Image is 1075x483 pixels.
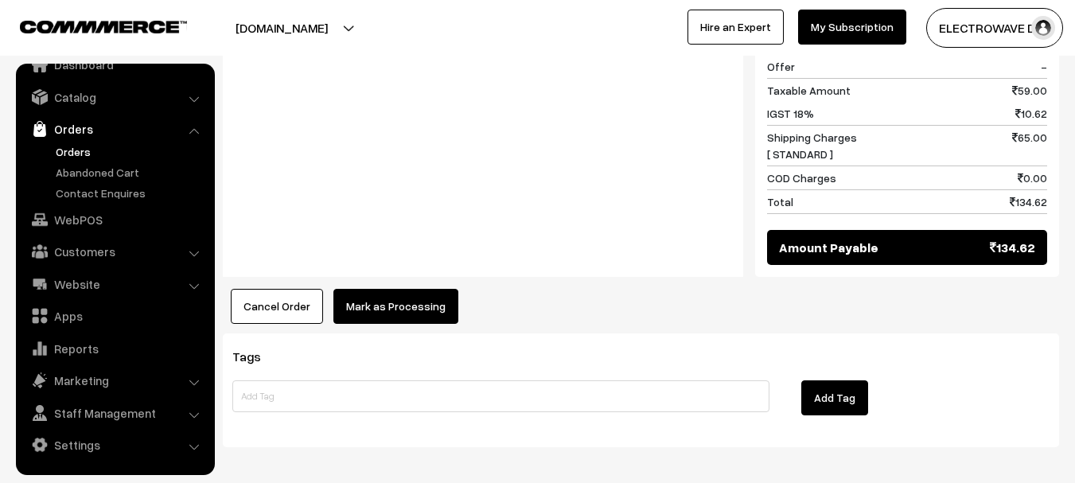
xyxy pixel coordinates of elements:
[767,105,814,122] span: IGST 18%
[20,205,209,234] a: WebPOS
[798,10,906,45] a: My Subscription
[232,349,280,364] span: Tags
[1031,16,1055,40] img: user
[20,50,209,79] a: Dashboard
[779,238,878,257] span: Amount Payable
[20,115,209,143] a: Orders
[767,58,795,75] span: Offer
[20,16,159,35] a: COMMMERCE
[20,334,209,363] a: Reports
[20,83,209,111] a: Catalog
[20,366,209,395] a: Marketing
[1012,129,1047,162] span: 65.00
[767,129,857,162] span: Shipping Charges [ STANDARD ]
[1010,193,1047,210] span: 134.62
[180,8,384,48] button: [DOMAIN_NAME]
[767,82,851,99] span: Taxable Amount
[52,185,209,201] a: Contact Enquires
[52,143,209,160] a: Orders
[232,380,769,412] input: Add Tag
[20,21,187,33] img: COMMMERCE
[20,270,209,298] a: Website
[767,169,836,186] span: COD Charges
[20,237,209,266] a: Customers
[333,289,458,324] button: Mark as Processing
[767,193,793,210] span: Total
[20,399,209,427] a: Staff Management
[801,380,868,415] button: Add Tag
[1012,82,1047,99] span: 59.00
[231,289,323,324] button: Cancel Order
[687,10,784,45] a: Hire an Expert
[20,430,209,459] a: Settings
[990,238,1035,257] span: 134.62
[1041,58,1047,75] span: -
[1018,169,1047,186] span: 0.00
[1015,105,1047,122] span: 10.62
[926,8,1063,48] button: ELECTROWAVE DE…
[20,302,209,330] a: Apps
[52,164,209,181] a: Abandoned Cart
